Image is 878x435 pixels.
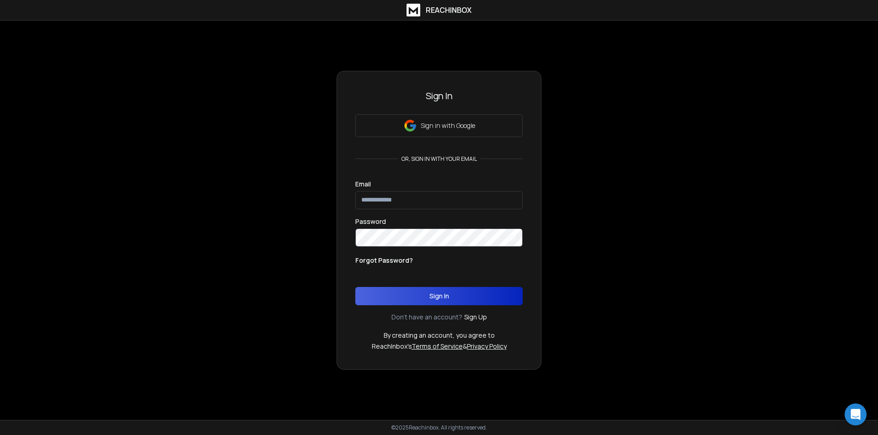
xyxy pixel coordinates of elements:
[412,342,463,350] a: Terms of Service
[407,4,420,16] img: logo
[384,331,495,340] p: By creating an account, you agree to
[355,181,371,187] label: Email
[845,403,867,425] div: Open Intercom Messenger
[464,313,487,322] a: Sign Up
[421,121,475,130] p: Sign in with Google
[355,218,386,225] label: Password
[391,424,487,431] p: © 2025 Reachinbox. All rights reserved.
[391,313,462,322] p: Don't have an account?
[407,4,471,16] a: ReachInbox
[355,256,413,265] p: Forgot Password?
[355,114,523,137] button: Sign in with Google
[426,5,471,16] h1: ReachInbox
[372,342,507,351] p: ReachInbox's &
[398,155,481,163] p: or, sign in with your email
[355,287,523,305] button: Sign In
[355,90,523,102] h3: Sign In
[467,342,507,350] a: Privacy Policy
